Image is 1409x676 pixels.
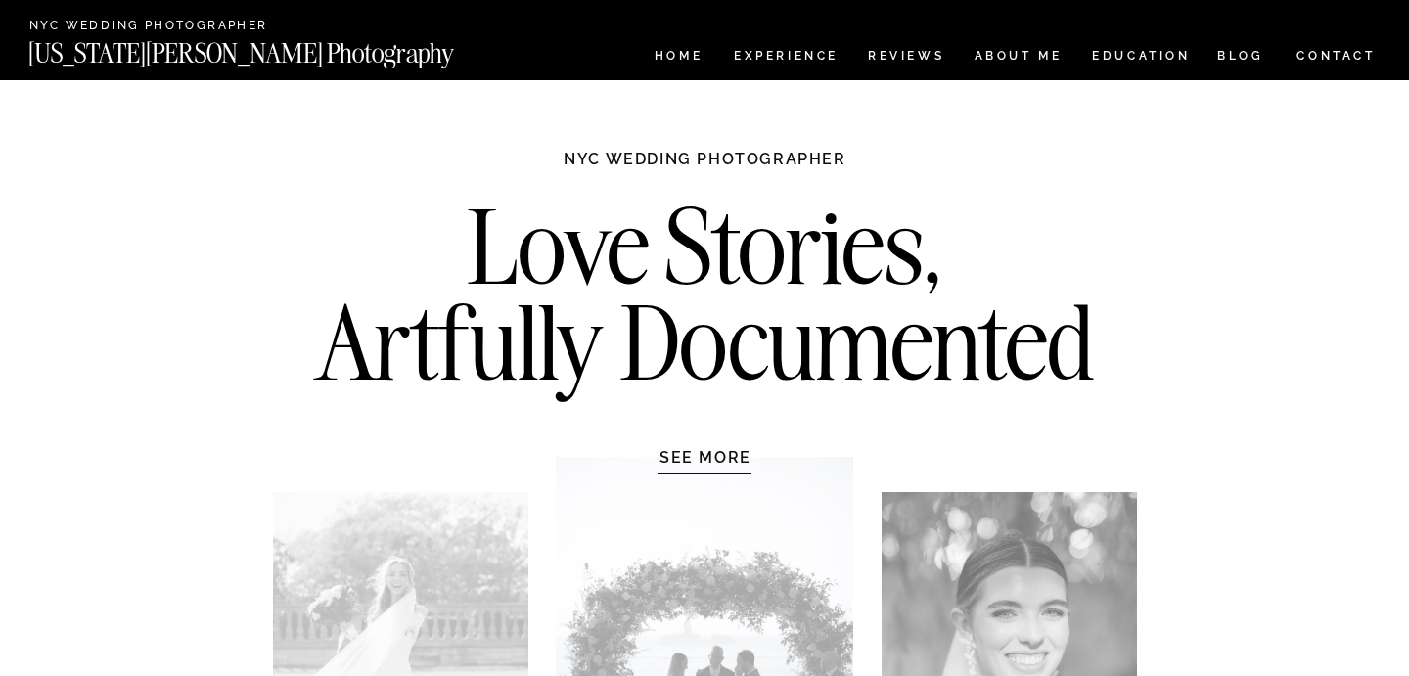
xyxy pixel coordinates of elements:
[734,50,837,67] a: Experience
[651,50,706,67] a: HOME
[974,50,1063,67] a: ABOUT ME
[1090,50,1193,67] a: EDUCATION
[1217,50,1264,67] a: BLOG
[522,149,888,188] h1: NYC WEDDING PHOTOGRAPHER
[295,199,1115,404] h2: Love Stories, Artfully Documented
[868,50,941,67] a: REVIEWS
[28,40,520,57] a: [US_STATE][PERSON_NAME] Photography
[29,20,324,34] a: NYC Wedding Photographer
[1295,45,1377,67] a: CONTACT
[613,447,798,467] a: SEE MORE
